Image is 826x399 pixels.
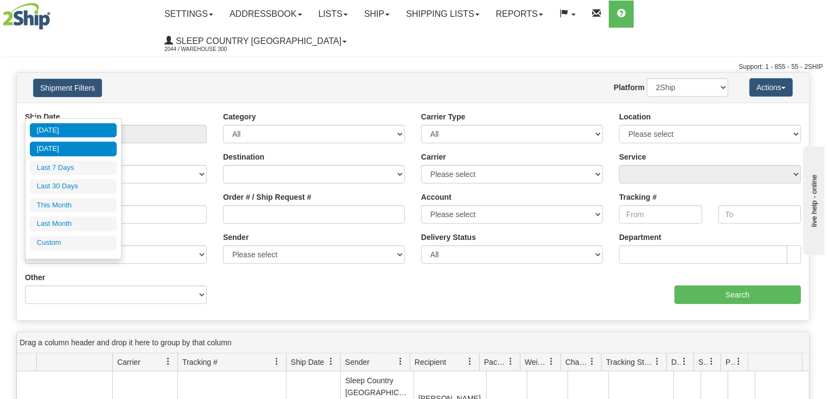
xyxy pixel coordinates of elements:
label: Destination [223,151,264,162]
span: Ship Date [291,357,324,368]
th: Press ctrl + space to group [410,353,479,371]
label: Delivery Status [421,232,476,243]
input: From [619,205,702,224]
label: Ship Date [25,111,60,122]
span: Recipient [415,357,446,368]
label: Tracking # [619,192,657,202]
input: Search [675,286,801,304]
li: Last Month [30,217,117,231]
span: Tracking # [182,357,218,368]
th: Press ctrl + space to group [694,353,721,371]
a: Shipment Issues filter column settings [702,352,721,371]
span: Delivery Status [671,357,681,368]
th: Press ctrl + space to group [479,353,520,371]
button: Actions [749,78,793,97]
li: [DATE] [30,142,117,156]
th: Press ctrl + space to group [601,353,666,371]
span: Charge [566,357,588,368]
a: Tracking # filter column settings [268,352,286,371]
th: Press ctrl + space to group [666,353,694,371]
span: Tracking Status [606,357,653,368]
a: Ship Date filter column settings [322,352,340,371]
a: Delivery Status filter column settings [675,352,694,371]
div: grid grouping header [17,332,809,353]
th: Press ctrl + space to group [177,353,286,371]
li: [DATE] [30,123,117,138]
a: Carrier filter column settings [159,352,177,371]
th: Press ctrl + space to group [340,353,410,371]
a: Tracking Status filter column settings [648,352,666,371]
th: Press ctrl + space to group [748,353,802,371]
th: Press ctrl + space to group [721,353,748,371]
label: Service [619,151,646,162]
a: Settings [156,1,221,28]
img: logo2044.jpg [3,3,50,30]
a: Weight filter column settings [542,352,561,371]
span: Shipment Issues [698,357,708,368]
span: Weight [525,357,548,368]
li: This Month [30,198,117,213]
a: Pickup Status filter column settings [729,352,748,371]
li: Last 7 Days [30,161,117,175]
label: Order # / Ship Request # [223,192,312,202]
th: Press ctrl + space to group [286,353,340,371]
span: Sleep Country [GEOGRAPHIC_DATA] [173,36,341,46]
label: Category [223,111,256,122]
label: Department [619,232,662,243]
div: live help - online [8,9,100,17]
a: Lists [310,1,356,28]
a: Shipping lists [398,1,487,28]
label: Platform [614,82,645,93]
label: Location [619,111,651,122]
span: 2044 / Warehouse 300 [164,44,246,55]
span: Packages [484,357,507,368]
button: Shipment Filters [33,79,102,97]
a: Charge filter column settings [583,352,601,371]
span: Pickup Status [726,357,735,368]
span: Sender [345,357,370,368]
th: Press ctrl + space to group [520,353,561,371]
a: Packages filter column settings [501,352,520,371]
a: Sleep Country [GEOGRAPHIC_DATA] 2044 / Warehouse 300 [156,28,355,55]
div: Support: 1 - 855 - 55 - 2SHIP [3,62,823,72]
label: Carrier Type [421,111,465,122]
li: Last 30 Days [30,179,117,194]
a: Recipient filter column settings [461,352,479,371]
a: Addressbook [221,1,310,28]
th: Press ctrl + space to group [36,353,112,371]
input: To [719,205,802,224]
li: Custom [30,236,117,250]
label: Account [421,192,452,202]
span: Carrier [117,357,141,368]
a: Reports [488,1,551,28]
th: Press ctrl + space to group [561,353,601,371]
th: Press ctrl + space to group [112,353,177,371]
iframe: chat widget [801,144,825,255]
label: Sender [223,232,249,243]
a: Sender filter column settings [391,352,410,371]
label: Carrier [421,151,446,162]
a: Ship [356,1,398,28]
label: Other [25,272,45,283]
